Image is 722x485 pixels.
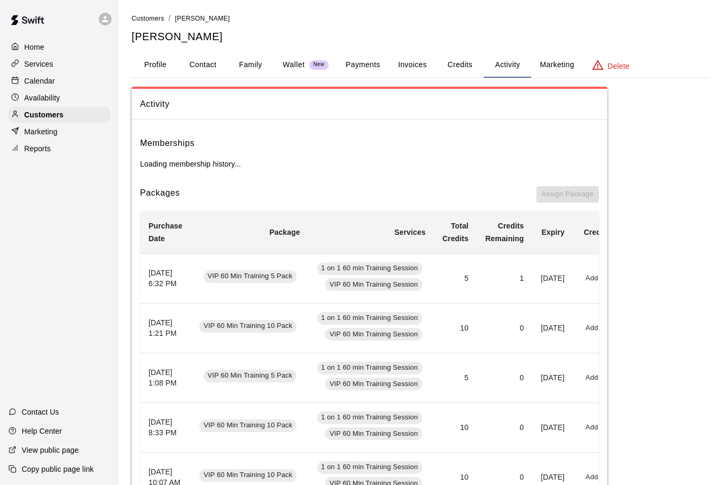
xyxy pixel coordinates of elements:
[132,30,709,44] h5: [PERSON_NAME]
[199,323,300,332] a: VIP 60 Min Training 10 Pack
[317,413,422,423] span: 1 on 1 60 min Training Session
[199,423,300,431] a: VIP 60 Min Training 10 Pack
[199,472,300,481] a: VIP 60 Min Training 10 Pack
[140,159,599,169] p: Loading membership history...
[394,228,425,236] b: Services
[581,320,603,336] button: Add
[337,52,388,78] button: Payments
[309,61,329,68] span: New
[179,52,227,78] button: Contact
[140,97,599,111] span: Activity
[140,303,191,353] th: [DATE] 1:21 PM
[608,61,630,71] p: Delete
[199,420,297,431] span: VIP 60 Min Training 10 Pack
[203,271,297,281] span: VIP 60 Min Training 5 Pack
[169,13,171,24] li: /
[175,15,230,22] span: [PERSON_NAME]
[132,52,709,78] div: basic tabs example
[317,363,422,373] span: 1 on 1 60 min Training Session
[24,59,53,69] p: Services
[24,126,58,137] p: Marketing
[581,419,603,436] button: Add
[270,228,300,236] b: Package
[24,76,55,86] p: Calendar
[199,470,297,480] span: VIP 60 Min Training 10 Pack
[24,143,51,154] p: Reports
[24,42,44,52] p: Home
[203,273,300,282] a: VIP 60 Min Training 5 Pack
[283,59,305,70] p: Wallet
[8,73,110,89] a: Calendar
[325,429,422,439] span: VIP 60 Min Training Session
[584,228,635,236] b: Credit Actions
[140,136,599,150] h6: Memberships
[24,93,60,103] p: Availability
[8,90,110,106] a: Availability
[140,186,180,203] h6: Packages
[536,186,599,203] span: You don't have the permission to assign packages
[8,56,110,72] a: Services
[8,39,110,55] a: Home
[532,303,573,353] td: [DATE]
[317,462,422,472] span: 1 on 1 60 min Training Session
[442,222,468,243] b: Total Credits
[325,280,422,290] span: VIP 60 Min Training Session
[149,222,182,243] b: Purchase Date
[140,253,191,303] th: [DATE] 6:32 PM
[485,222,524,243] b: Credits Remaining
[132,13,709,24] nav: breadcrumb
[132,52,179,78] button: Profile
[532,253,573,303] td: [DATE]
[8,141,110,157] a: Reports
[532,353,573,402] td: [DATE]
[132,15,164,22] span: Customers
[477,402,532,452] td: 0
[140,402,191,452] th: [DATE] 8:33 PM
[388,52,436,78] button: Invoices
[581,370,603,386] button: Add
[484,52,531,78] button: Activity
[436,52,484,78] button: Credits
[434,402,477,452] td: 10
[8,124,110,140] a: Marketing
[477,253,532,303] td: 1
[317,263,422,273] span: 1 on 1 60 min Training Session
[22,407,59,417] p: Contact Us
[22,445,79,455] p: View public page
[203,373,300,381] a: VIP 60 Min Training 5 Pack
[22,464,94,474] p: Copy public page link
[199,321,297,331] span: VIP 60 Min Training 10 Pack
[325,330,422,340] span: VIP 60 Min Training Session
[434,353,477,402] td: 5
[532,402,573,452] td: [DATE]
[325,379,422,389] span: VIP 60 Min Training Session
[542,228,565,236] b: Expiry
[434,303,477,353] td: 10
[581,270,603,287] button: Add
[227,52,274,78] button: Family
[317,313,422,323] span: 1 on 1 60 min Training Session
[8,107,110,123] a: Customers
[132,14,164,22] a: Customers
[203,371,297,381] span: VIP 60 Min Training 5 Pack
[477,303,532,353] td: 0
[22,426,62,436] p: Help Center
[24,109,63,120] p: Customers
[531,52,582,78] button: Marketing
[434,253,477,303] td: 5
[140,353,191,402] th: [DATE] 1:08 PM
[477,353,532,402] td: 0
